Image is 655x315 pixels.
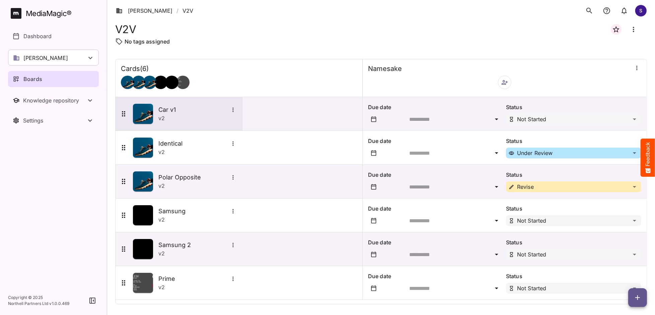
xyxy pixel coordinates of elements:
p: Due date [368,272,503,280]
p: Boards [23,75,42,83]
h5: Car v1 [158,106,229,114]
h5: Samsung 2 [158,241,229,249]
div: Knowledge repository [23,97,86,104]
p: Not Started [517,218,547,223]
p: [PERSON_NAME] [23,54,68,62]
h1: V2V [115,23,136,35]
button: Feedback [641,139,655,177]
button: search [583,4,596,17]
p: Due date [368,205,503,213]
img: Asset Thumbnail [133,138,153,158]
button: More options for Car v1 [229,105,237,114]
p: Status [506,171,641,179]
button: Board more options [626,21,642,37]
p: Status [506,272,641,280]
p: Status [506,238,641,246]
img: tag-outline.svg [115,37,123,46]
a: Boards [8,71,99,87]
h5: Identical [158,140,229,148]
p: Status [506,137,641,145]
h5: Samsung [158,207,229,215]
button: More options for Polar Opposite [229,173,237,182]
button: notifications [617,4,631,17]
img: Asset Thumbnail [133,205,153,225]
p: Not Started [517,116,547,122]
p: v 2 [158,148,165,156]
img: Asset Thumbnail [133,104,153,124]
p: Not Started [517,286,547,291]
a: [PERSON_NAME] [116,7,172,15]
p: Dashboard [23,32,52,40]
p: Due date [368,137,503,145]
p: Copyright © 2025 [8,295,70,301]
button: More options for Prime [229,274,237,283]
span: / [176,7,178,15]
a: MediaMagic® [11,8,99,19]
div: Settings [23,117,86,124]
img: Asset Thumbnail [133,239,153,259]
p: Northell Partners Ltd v 1.0.0.469 [8,301,70,307]
nav: Settings [8,112,99,129]
p: v 2 [158,283,165,291]
p: Under Review [517,150,553,156]
p: v 2 [158,216,165,224]
a: Dashboard [8,28,99,44]
div: S [635,5,647,17]
h4: Cards ( 6 ) [121,65,149,73]
nav: Knowledge repository [8,92,99,108]
div: MediaMagic ® [26,8,72,19]
button: Toggle Knowledge repository [8,92,99,108]
p: v 2 [158,114,165,122]
button: More options for Identical [229,139,237,148]
img: Asset Thumbnail [133,273,153,293]
p: Due date [368,103,503,111]
button: notifications [600,4,613,17]
h5: Prime [158,275,229,283]
p: v 2 [158,249,165,257]
button: Toggle Settings [8,112,99,129]
p: Not Started [517,252,547,257]
h5: Polar Opposite [158,173,229,181]
button: More options for Samsung 2 [229,241,237,249]
p: Due date [368,238,503,246]
p: No tags assigned [125,37,170,46]
p: Status [506,103,641,111]
p: Revise [517,184,534,189]
p: v 2 [158,182,165,190]
img: Asset Thumbnail [133,171,153,191]
h4: Namesake [368,65,402,73]
p: Due date [368,171,503,179]
button: More options for Samsung [229,207,237,216]
p: Status [506,205,641,213]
